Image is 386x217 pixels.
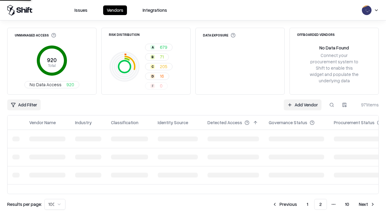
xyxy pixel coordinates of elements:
[297,33,335,36] div: Offboarded Vendors
[111,119,138,126] div: Classification
[7,99,41,110] button: Add Filter
[309,52,359,84] div: Connect your procurement system to Shift to enable this widget and populate the underlying data
[284,99,321,110] a: Add Vendor
[160,44,167,50] span: 679
[355,102,379,108] div: 971 items
[269,199,301,210] button: Previous
[269,199,379,210] nav: pagination
[334,119,375,126] div: Procurement Status
[7,201,42,207] p: Results per page:
[24,81,79,88] button: No Data Access920
[302,199,313,210] button: 1
[340,199,354,210] button: 10
[314,199,327,210] button: 2
[75,119,92,126] div: Industry
[30,81,62,88] span: No Data Access
[15,33,56,38] div: Unmanaged Access
[150,55,155,59] div: B
[203,33,236,38] div: Data Exposure
[48,63,56,68] tspan: Total
[158,119,188,126] div: Identity Source
[269,119,307,126] div: Governance Status
[150,64,155,69] div: C
[145,73,169,80] button: D16
[66,81,74,88] span: 920
[145,63,172,70] button: C205
[160,73,164,79] span: 16
[319,45,349,51] div: No Data Found
[29,119,56,126] div: Vendor Name
[355,199,379,210] button: Next
[145,53,169,61] button: B71
[207,119,242,126] div: Detected Access
[47,57,57,63] tspan: 920
[71,5,91,15] button: Issues
[103,5,127,15] button: Vendors
[109,33,140,36] div: Risk Distribution
[139,5,171,15] button: Integrations
[145,44,172,51] button: A679
[160,54,164,60] span: 71
[150,74,155,79] div: D
[150,45,155,50] div: A
[160,63,167,70] span: 205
